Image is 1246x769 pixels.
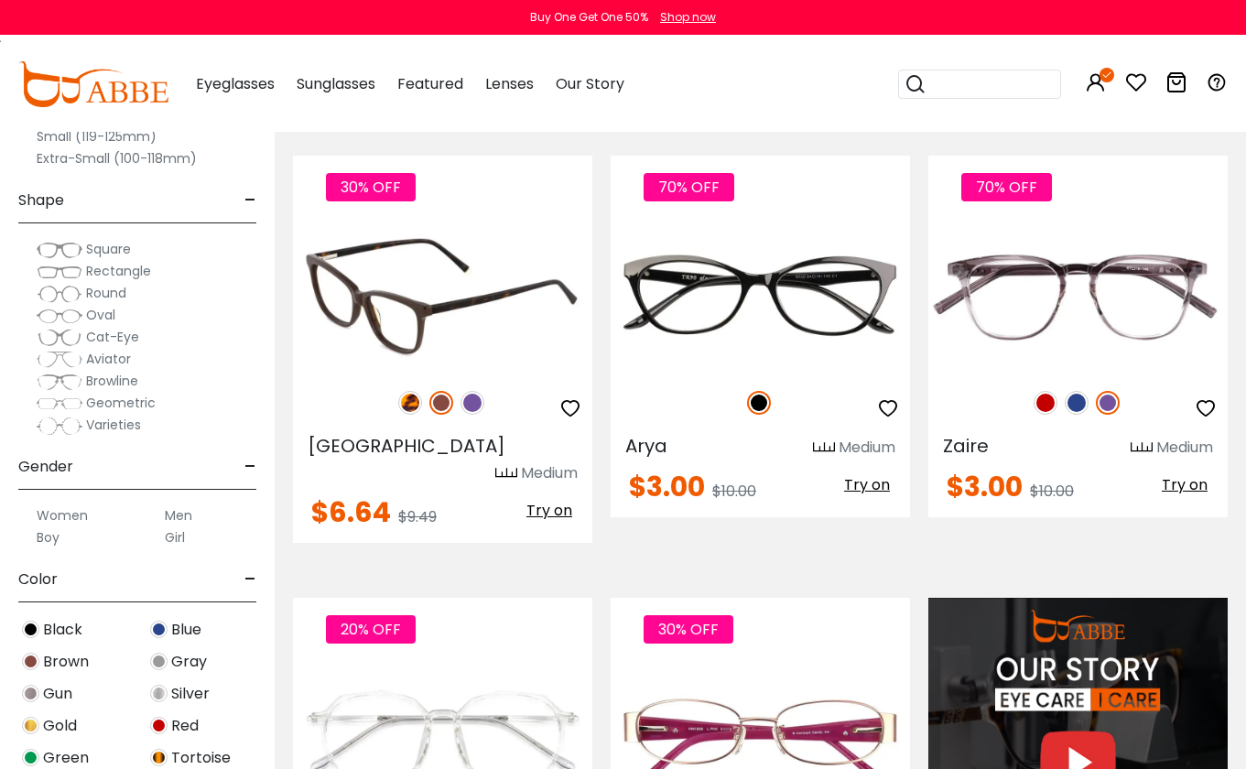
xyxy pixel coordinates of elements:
[18,558,58,601] span: Color
[37,395,82,413] img: Geometric.png
[398,391,422,415] img: Leopard
[961,173,1052,201] span: 70% OFF
[18,179,64,222] span: Shape
[22,621,39,638] img: Black
[22,749,39,766] img: Green
[293,222,592,372] img: Brown Estonia - Acetate ,Universal Bridge Fit
[1030,481,1074,502] span: $10.00
[22,653,39,670] img: Brown
[485,73,534,94] span: Lenses
[308,433,505,459] span: [GEOGRAPHIC_DATA]
[37,241,82,259] img: Square.png
[928,222,1228,372] img: Purple Zaire - TR ,Universal Bridge Fit
[171,747,231,769] span: Tortoise
[37,351,82,369] img: Aviator.png
[244,179,256,222] span: -
[644,173,734,201] span: 70% OFF
[43,747,89,769] span: Green
[171,715,199,737] span: Red
[943,433,989,459] span: Zaire
[460,391,484,415] img: Purple
[37,307,82,325] img: Oval.png
[150,749,168,766] img: Tortoise
[1065,391,1089,415] img: Blue
[18,61,168,107] img: abbeglasses.com
[244,445,256,489] span: -
[165,526,185,548] label: Girl
[37,147,197,169] label: Extra-Small (100-118mm)
[625,433,667,459] span: Arya
[660,9,716,26] div: Shop now
[397,73,463,94] span: Featured
[521,499,578,523] button: Try on
[611,222,910,372] img: Black Arya - TR ,Universal Bridge Fit
[1131,441,1153,455] img: size ruler
[1034,391,1057,415] img: Red
[86,328,139,346] span: Cat-Eye
[37,526,60,548] label: Boy
[86,306,115,324] span: Oval
[429,391,453,415] img: Brown
[644,615,733,644] span: 30% OFF
[747,391,771,415] img: Black
[22,717,39,734] img: Gold
[526,500,572,521] span: Try on
[43,715,77,737] span: Gold
[326,615,416,644] span: 20% OFF
[651,9,716,25] a: Shop now
[86,240,131,258] span: Square
[712,481,756,502] span: $10.00
[244,558,256,601] span: -
[86,262,151,280] span: Rectangle
[150,717,168,734] img: Red
[171,619,201,641] span: Blue
[22,685,39,702] img: Gun
[495,467,517,481] img: size ruler
[813,441,835,455] img: size ruler
[86,372,138,390] span: Browline
[839,437,895,459] div: Medium
[398,506,437,527] span: $9.49
[844,474,890,495] span: Try on
[839,473,895,497] button: Try on
[171,651,207,673] span: Gray
[150,621,168,638] img: Blue
[556,73,624,94] span: Our Story
[37,125,157,147] label: Small (119-125mm)
[1162,474,1208,495] span: Try on
[1156,437,1213,459] div: Medium
[18,445,73,489] span: Gender
[629,467,705,506] span: $3.00
[150,685,168,702] img: Silver
[947,467,1023,506] span: $3.00
[86,416,141,434] span: Varieties
[37,329,82,347] img: Cat-Eye.png
[326,173,416,201] span: 30% OFF
[171,683,210,705] span: Silver
[196,73,275,94] span: Eyeglasses
[150,653,168,670] img: Gray
[311,493,391,532] span: $6.64
[37,285,82,303] img: Round.png
[37,373,82,391] img: Browline.png
[43,651,89,673] span: Brown
[1156,473,1213,497] button: Try on
[37,263,82,281] img: Rectangle.png
[530,9,648,26] div: Buy One Get One 50%
[86,350,131,368] span: Aviator
[43,683,72,705] span: Gun
[521,462,578,484] div: Medium
[37,417,82,436] img: Varieties.png
[86,394,156,412] span: Geometric
[37,504,88,526] label: Women
[1096,391,1120,415] img: Purple
[86,284,126,302] span: Round
[43,619,82,641] span: Black
[165,504,192,526] label: Men
[297,73,375,94] span: Sunglasses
